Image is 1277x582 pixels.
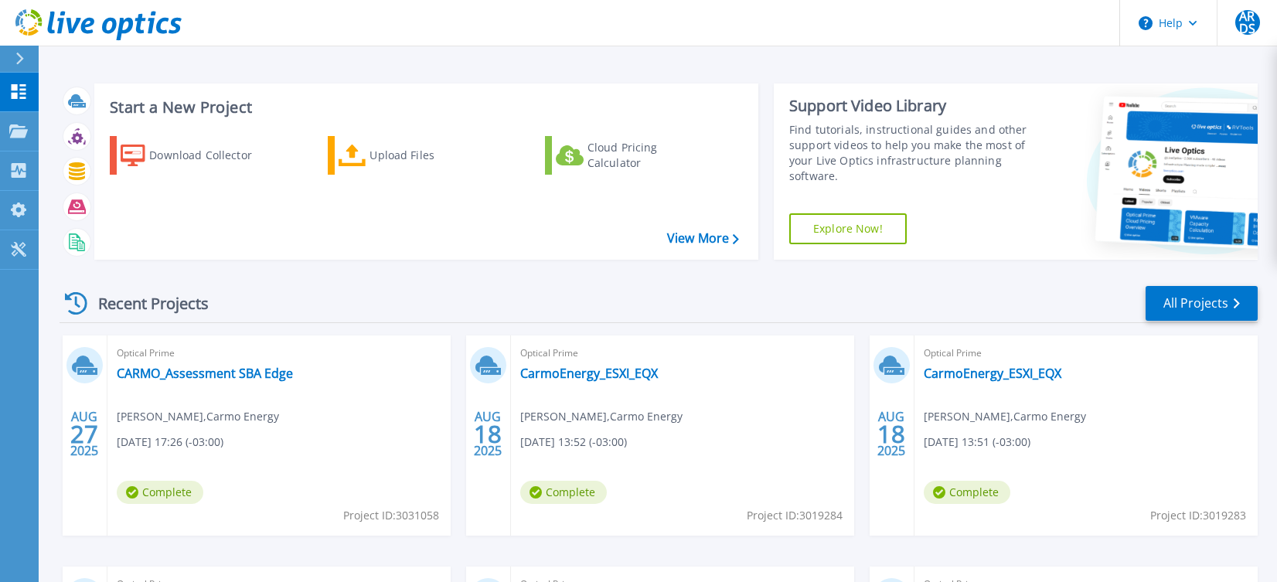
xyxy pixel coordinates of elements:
[343,507,439,524] span: Project ID: 3031058
[369,140,493,171] div: Upload Files
[1146,286,1258,321] a: All Projects
[70,427,98,441] span: 27
[924,366,1061,381] a: CarmoEnergy_ESXI_EQX
[1150,507,1246,524] span: Project ID: 3019283
[110,99,738,116] h3: Start a New Project
[149,140,273,171] div: Download Collector
[587,140,711,171] div: Cloud Pricing Calculator
[60,284,230,322] div: Recent Projects
[789,96,1034,116] div: Support Video Library
[924,345,1248,362] span: Optical Prime
[924,408,1086,425] span: [PERSON_NAME] , Carmo Energy
[520,434,627,451] span: [DATE] 13:52 (-03:00)
[117,408,279,425] span: [PERSON_NAME] , Carmo Energy
[117,345,441,362] span: Optical Prime
[877,406,906,462] div: AUG 2025
[789,122,1034,184] div: Find tutorials, instructional guides and other support videos to help you make the most of your L...
[474,427,502,441] span: 18
[520,408,683,425] span: [PERSON_NAME] , Carmo Energy
[877,427,905,441] span: 18
[520,481,607,504] span: Complete
[117,366,293,381] a: CARMO_Assessment SBA Edge
[924,434,1030,451] span: [DATE] 13:51 (-03:00)
[117,434,223,451] span: [DATE] 17:26 (-03:00)
[747,507,843,524] span: Project ID: 3019284
[667,231,739,246] a: View More
[473,406,502,462] div: AUG 2025
[545,136,717,175] a: Cloud Pricing Calculator
[520,345,845,362] span: Optical Prime
[117,481,203,504] span: Complete
[70,406,99,462] div: AUG 2025
[110,136,282,175] a: Download Collector
[1235,10,1260,35] span: ARDS
[328,136,500,175] a: Upload Files
[789,213,907,244] a: Explore Now!
[520,366,658,381] a: CarmoEnergy_ESXI_EQX
[924,481,1010,504] span: Complete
